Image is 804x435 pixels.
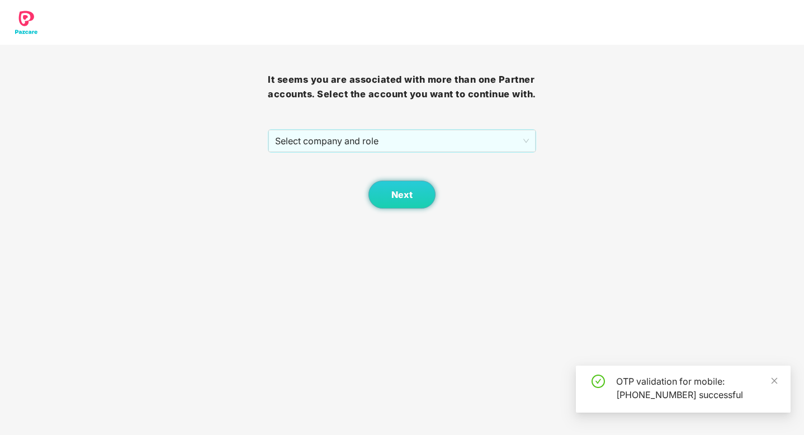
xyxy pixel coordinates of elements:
span: check-circle [592,375,605,388]
span: Select company and role [275,130,528,152]
span: Next [391,190,413,200]
span: close [770,377,778,385]
div: OTP validation for mobile: [PHONE_NUMBER] successful [616,375,777,401]
h3: It seems you are associated with more than one Partner accounts. Select the account you want to c... [268,73,536,101]
button: Next [368,181,436,209]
